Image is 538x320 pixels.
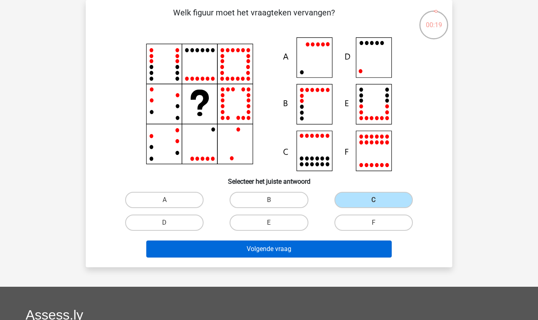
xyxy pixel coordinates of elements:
label: D [125,215,204,231]
label: F [334,215,413,231]
label: E [230,215,308,231]
button: Volgende vraag [146,241,392,258]
p: Welk figuur moet het vraagteken vervangen? [99,6,409,31]
div: 00:19 [419,10,449,30]
label: A [125,192,204,208]
label: C [334,192,413,208]
h6: Selecteer het juiste antwoord [99,171,439,185]
label: B [230,192,308,208]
